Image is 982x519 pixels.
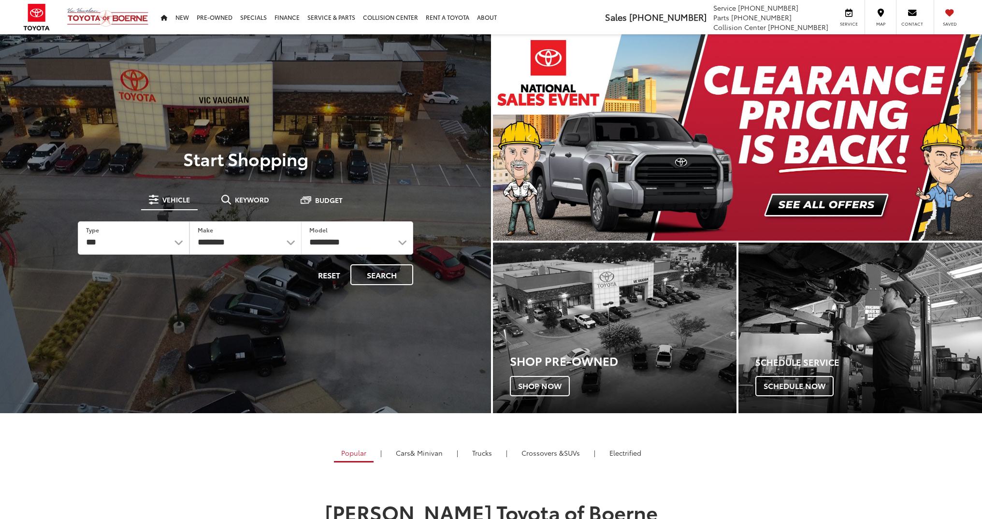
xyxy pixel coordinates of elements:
[592,448,598,458] li: |
[755,358,982,367] h4: Schedule Service
[738,3,798,13] span: [PHONE_NUMBER]
[510,376,570,396] span: Shop Now
[198,226,213,234] label: Make
[605,11,627,23] span: Sales
[493,34,982,241] div: carousel slide number 1 of 2
[713,22,766,32] span: Collision Center
[378,448,384,458] li: |
[86,226,99,234] label: Type
[768,22,828,32] span: [PHONE_NUMBER]
[602,445,649,461] a: Electrified
[870,21,891,27] span: Map
[309,226,328,234] label: Model
[713,3,736,13] span: Service
[389,445,450,461] a: Cars
[162,196,190,203] span: Vehicle
[454,448,461,458] li: |
[493,34,982,241] section: Carousel section with vehicle pictures - may contain disclaimers.
[755,376,834,396] span: Schedule Now
[350,264,413,285] button: Search
[738,243,982,413] a: Schedule Service Schedule Now
[738,243,982,413] div: Toyota
[334,445,374,462] a: Popular
[909,54,982,221] button: Click to view next picture.
[713,13,729,22] span: Parts
[629,11,707,23] span: [PHONE_NUMBER]
[493,54,566,221] button: Click to view previous picture.
[310,264,348,285] button: Reset
[731,13,792,22] span: [PHONE_NUMBER]
[939,21,960,27] span: Saved
[235,196,269,203] span: Keyword
[510,354,736,367] h3: Shop Pre-Owned
[901,21,923,27] span: Contact
[521,448,564,458] span: Crossovers &
[67,7,149,27] img: Vic Vaughan Toyota of Boerne
[410,448,443,458] span: & Minivan
[493,243,736,413] a: Shop Pre-Owned Shop Now
[493,34,982,241] img: Clearance Pricing Is Back
[493,243,736,413] div: Toyota
[514,445,587,461] a: SUVs
[504,448,510,458] li: |
[315,197,343,203] span: Budget
[465,445,499,461] a: Trucks
[41,149,450,168] p: Start Shopping
[838,21,860,27] span: Service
